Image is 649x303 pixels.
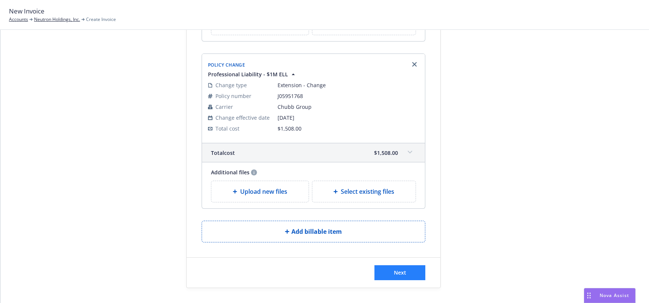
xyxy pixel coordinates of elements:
[584,288,636,303] button: Nova Assist
[374,149,398,157] span: $1,508.00
[410,60,419,69] a: Remove browser
[211,168,250,176] span: Additional files
[215,92,251,100] span: Policy number
[374,265,425,280] button: Next
[312,181,416,202] div: Select existing files
[240,187,287,196] span: Upload new files
[278,114,419,122] span: [DATE]
[291,227,342,236] span: Add billable item
[215,81,247,89] span: Change type
[215,114,270,122] span: Change effective date
[211,181,309,202] div: Upload new files
[341,187,394,196] span: Select existing files
[278,125,301,132] span: $1,508.00
[208,70,288,78] span: Professional Liability - $1M ELL
[202,143,425,162] div: Totalcost$1,508.00
[215,103,233,111] span: Carrier
[278,81,419,89] span: Extension - Change
[215,125,239,132] span: Total cost
[394,269,406,276] span: Next
[34,16,80,23] a: Neutron Holdings, Inc.
[202,221,425,242] button: Add billable item
[208,62,245,68] span: Policy Change
[208,70,297,78] button: Professional Liability - $1M ELL
[9,16,28,23] a: Accounts
[600,292,629,299] span: Nova Assist
[211,149,235,157] span: Total cost
[86,16,116,23] span: Create Invoice
[278,92,419,100] span: J05951768
[9,6,45,16] span: New Invoice
[584,288,594,303] div: Drag to move
[278,103,419,111] span: Chubb Group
